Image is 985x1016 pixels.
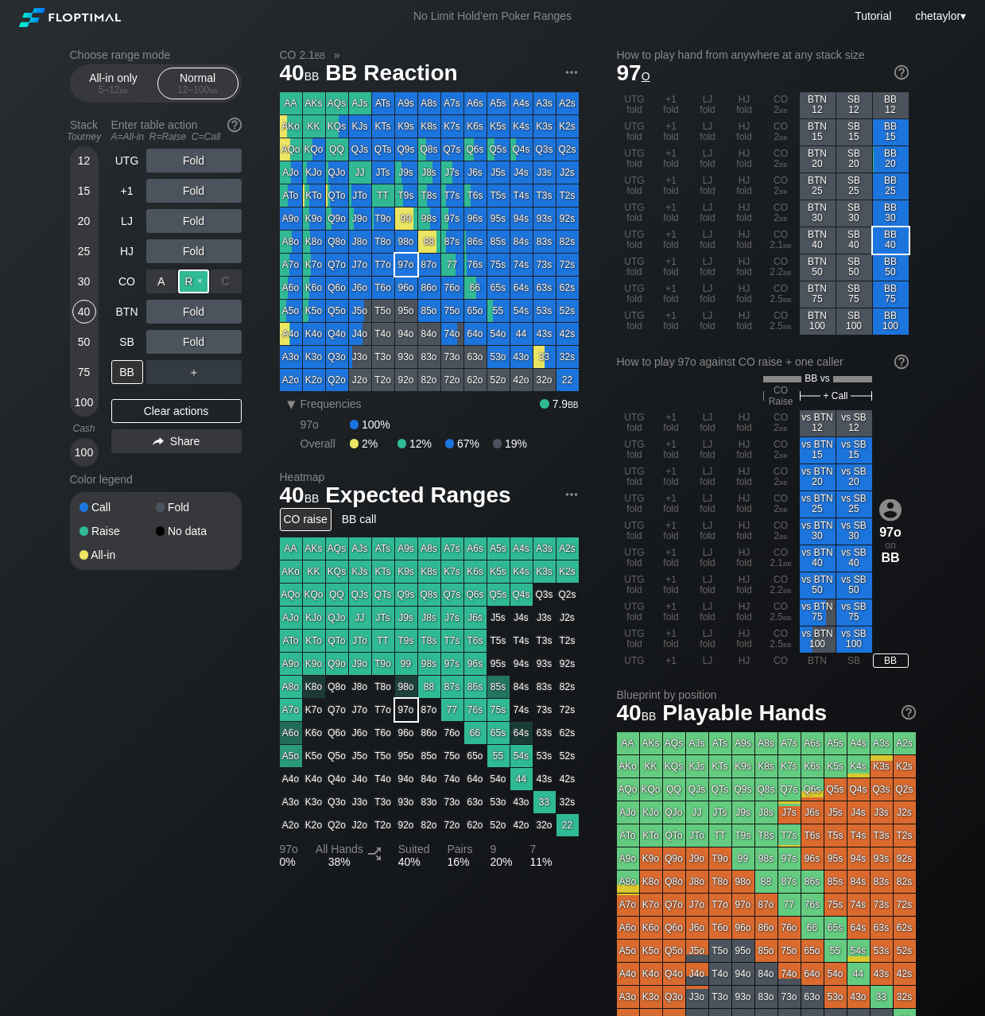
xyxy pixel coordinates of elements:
div: SB 25 [836,173,872,200]
div: 55 [487,300,510,322]
div: 64o [464,323,487,345]
span: bb [779,185,788,196]
div: T5s [487,184,510,207]
div: LJ [111,209,143,233]
div: J7o [349,254,371,276]
div: 85o [418,300,440,322]
div: Q9s [395,138,417,161]
div: BB 40 [873,227,909,254]
div: R [178,270,209,293]
div: BTN 12 [800,92,836,118]
span: 40 [277,61,322,87]
div: Q7s [441,138,463,161]
div: A [146,270,177,293]
span: bb [783,266,792,277]
div: 66 [464,277,487,299]
div: BTN 15 [800,119,836,145]
div: LJ fold [690,254,726,281]
div: BB 15 [873,119,909,145]
div: 83o [418,346,440,368]
div: +1 fold [653,227,689,254]
div: SB 15 [836,119,872,145]
div: J6o [349,277,371,299]
div: CO 2 [763,200,799,227]
img: help.32db89a4.svg [900,704,917,721]
div: Q8o [326,231,348,253]
div: 65o [464,300,487,322]
div: 83s [533,231,556,253]
div: K7s [441,115,463,138]
div: 74s [510,254,533,276]
div: LJ fold [690,92,726,118]
div: AJo [280,161,302,184]
div: 64s [510,277,533,299]
div: 75 [72,360,96,384]
div: CO 2.5 [763,308,799,335]
div: Enter table action [111,112,242,149]
div: K8s [418,115,440,138]
div: +1 fold [653,146,689,173]
span: bb [783,239,792,250]
div: 73o [441,346,463,368]
h2: Choose range mode [70,48,242,61]
div: HJ fold [727,173,762,200]
div: CO 2 [763,119,799,145]
img: help.32db89a4.svg [893,64,910,81]
div: Fold [156,502,232,513]
div: 76s [464,254,487,276]
div: 85s [487,231,510,253]
div: T9s [395,184,417,207]
div: BB 25 [873,173,909,200]
div: K7o [303,254,325,276]
div: 96s [464,207,487,230]
div: SB 40 [836,227,872,254]
div: A=All-in R=Raise C=Call [111,131,242,142]
img: share.864f2f62.svg [153,437,164,446]
div: +1 fold [653,308,689,335]
div: +1 fold [653,173,689,200]
div: 74o [441,323,463,345]
div: J5s [487,161,510,184]
span: o [642,66,650,83]
div: A8s [418,92,440,114]
div: 99 [395,207,417,230]
div: 98o [395,231,417,253]
img: ellipsis.fd386fe8.svg [563,486,580,503]
div: K5s [487,115,510,138]
div: A3s [533,92,556,114]
div: KTs [372,115,394,138]
div: ▾ [911,7,968,25]
div: 15 [72,179,96,203]
span: bb [779,131,788,142]
div: BB 20 [873,146,909,173]
div: A3o [280,346,302,368]
div: K4s [510,115,533,138]
div: Q9o [326,207,348,230]
div: J8s [418,161,440,184]
div: HJ fold [727,227,762,254]
div: Q4o [326,323,348,345]
div: J3s [533,161,556,184]
div: BB 75 [873,281,909,308]
div: 30 [72,270,96,293]
div: UTG fold [617,173,653,200]
div: K9o [303,207,325,230]
div: BTN 75 [800,281,836,308]
div: 82s [556,231,579,253]
div: Normal [161,68,235,99]
div: 93s [533,207,556,230]
div: T7s [441,184,463,207]
div: 63s [533,277,556,299]
span: bb [120,84,129,95]
div: 88 [418,231,440,253]
div: A8o [280,231,302,253]
div: 5 – 12 [80,84,147,95]
div: J7s [441,161,463,184]
div: All-in [79,549,156,560]
div: CO 2 [763,146,799,173]
div: 54o [487,323,510,345]
span: bb [783,320,792,332]
div: JTo [349,184,371,207]
div: BTN 30 [800,200,836,227]
h2: How to play hand from anywhere at any stack size [617,48,909,61]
